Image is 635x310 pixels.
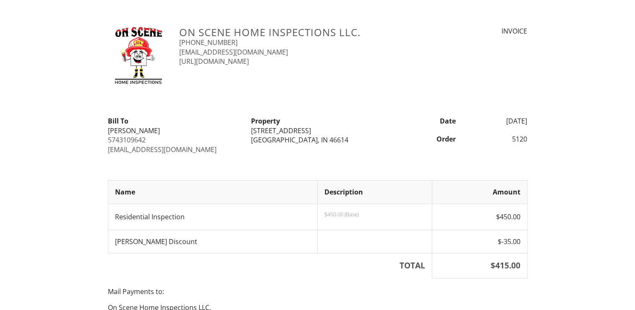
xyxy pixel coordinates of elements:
[432,230,527,253] td: $-35.00
[461,116,533,126] div: [DATE]
[179,26,420,38] h3: On Scene Home Inspections LLC.
[108,135,146,144] a: 5743109642
[108,181,318,204] th: Name
[179,47,288,57] a: [EMAIL_ADDRESS][DOMAIN_NAME]
[108,287,528,296] p: Mail Payments to:
[179,38,238,47] a: [PHONE_NUMBER]
[432,204,527,230] td: $450.00
[318,181,432,204] th: Description
[108,26,170,88] img: BILL-ON-SCENE1_1442_.jpg
[432,253,527,278] th: $415.00
[461,134,533,144] div: 5120
[251,126,384,135] div: [STREET_ADDRESS]
[251,135,384,144] div: [GEOGRAPHIC_DATA], IN 46614
[108,116,128,126] strong: Bill To
[115,212,185,221] span: Residential Inspection
[389,116,461,126] div: Date
[108,253,432,278] th: TOTAL
[108,145,217,154] a: [EMAIL_ADDRESS][DOMAIN_NAME]
[389,134,461,144] div: Order
[115,237,197,246] span: [PERSON_NAME] Discount
[251,116,280,126] strong: Property
[430,26,527,36] div: INVOICE
[324,211,425,218] p: $450.00 (Base)
[432,181,527,204] th: Amount
[108,126,241,135] div: [PERSON_NAME]
[179,57,249,66] a: [URL][DOMAIN_NAME]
